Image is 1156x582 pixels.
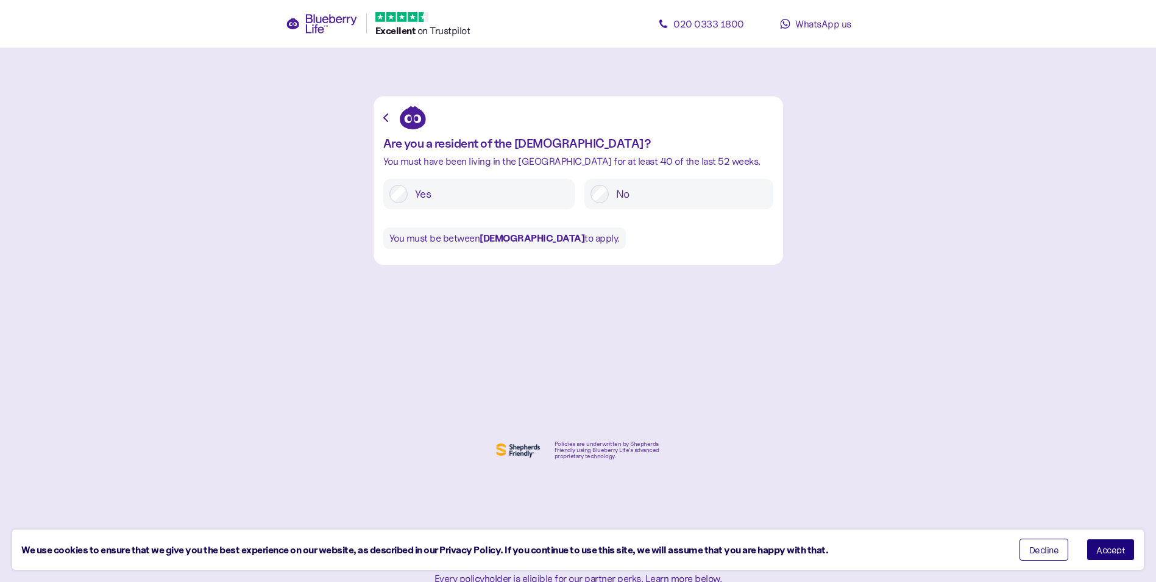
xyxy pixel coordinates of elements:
[417,24,470,37] span: on Trustpilot
[383,156,773,167] div: You must have been living in the [GEOGRAPHIC_DATA] for at least 40 of the last 52 weeks.
[761,12,871,36] a: WhatsApp us
[375,24,417,37] span: Excellent ️
[480,232,584,244] b: [DEMOGRAPHIC_DATA]
[1096,545,1125,554] span: Accept
[1019,539,1069,561] button: Decline cookies
[494,440,542,460] img: Shephers Friendly
[21,542,1001,558] div: We use cookies to ensure that we give you the best experience on our website, as described in our...
[795,18,851,30] span: WhatsApp us
[609,185,767,203] label: No
[647,12,756,36] a: 020 0333 1800
[555,441,663,459] div: Policies are underwritten by Shepherds Friendly using Blueberry Life’s advanced proprietary techn...
[383,228,626,249] div: You must be between to apply.
[408,185,569,203] label: Yes
[1029,545,1059,554] span: Decline
[673,18,744,30] span: 020 0333 1800
[383,137,773,150] div: Are you a resident of the [DEMOGRAPHIC_DATA]?
[1087,539,1135,561] button: Accept cookies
